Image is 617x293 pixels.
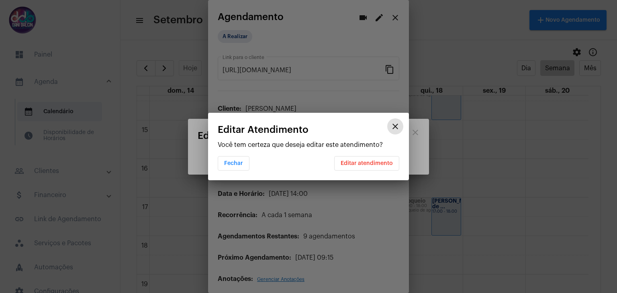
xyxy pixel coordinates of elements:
[224,161,243,166] span: Fechar
[341,161,393,166] span: Editar atendimento
[218,124,308,135] span: Editar Atendimento
[334,156,399,171] button: Editar atendimento
[218,156,249,171] button: Fechar
[218,141,399,149] p: Você tem certeza que deseja editar este atendimento?
[390,122,400,131] mat-icon: close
